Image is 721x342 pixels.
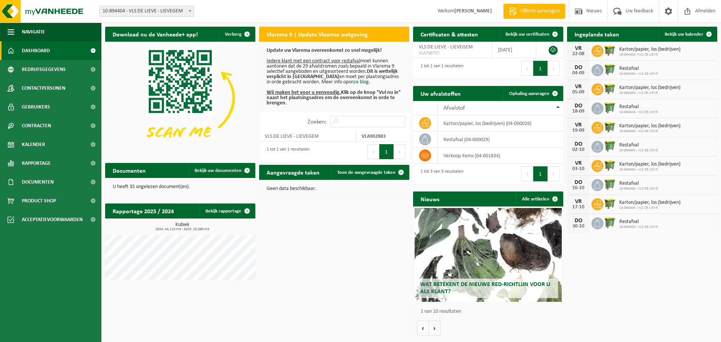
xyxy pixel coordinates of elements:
div: VR [571,160,586,166]
span: Navigatie [22,23,45,41]
span: Rapportage [22,154,51,173]
span: 10-894404 - VLS DE LIEVE - LIEVEGEM [99,6,194,17]
img: WB-0770-HPE-GN-50 [603,101,616,114]
h2: Nieuws [413,191,447,206]
div: DO [571,65,586,71]
span: Karton/papier, los (bedrijven) [619,200,680,206]
u: Iedere klant met een contract voor restafval [267,58,360,64]
span: Restafval [619,66,658,72]
p: 1 van 10 resultaten [421,309,560,314]
span: Restafval [619,219,658,225]
a: Ophaling aanvragen [503,86,563,101]
p: moet kunnen aantonen dat de 29 afvalstromen zoals bepaald in Vlarema 9 selectief aangeboden en ui... [267,48,402,106]
div: DO [571,218,586,224]
img: WB-1100-HPE-GN-50 [603,82,616,95]
span: Documenten [22,173,54,191]
h2: Ingeplande taken [567,27,627,41]
span: 10-894404 - VLS DE LIEVE [619,110,658,115]
a: Bekijk uw certificaten [499,27,563,42]
span: Contactpersonen [22,79,65,98]
span: Gebruikers [22,98,50,116]
div: 04-09 [571,71,586,76]
td: [DATE] [492,42,536,58]
span: Bekijk uw certificaten [505,32,549,37]
label: Zoeken: [308,119,326,125]
span: 10-894404 - VLS DE LIEVE - LIEVEGEM [100,6,194,17]
h2: Rapportage 2025 / 2024 [105,203,181,218]
span: Karton/papier, los (bedrijven) [619,123,680,129]
div: DO [571,179,586,185]
span: Afvalstof [443,105,465,111]
span: 10-894404 - VLS DE LIEVE [619,187,658,191]
a: Bekijk uw kalender [659,27,716,42]
div: 18-09 [571,109,586,114]
div: DO [571,141,586,147]
td: verkoop items (04-001834) [438,148,563,164]
span: 10-894404 - VLS DE LIEVE [619,129,680,134]
span: VLA706757 [419,50,486,56]
button: 1 [533,166,548,181]
span: Kalender [22,135,45,154]
div: 05-09 [571,90,586,95]
div: 1 tot 1 van 1 resultaten [263,143,309,160]
span: Karton/papier, los (bedrijven) [619,161,680,167]
a: Toon de aangevraagde taken [331,165,409,180]
a: Wat betekent de nieuwe RED-richtlijn voor u als klant? [415,208,562,302]
span: VLS DE LIEVE - LIEVEGEM [419,44,473,50]
span: 10-894404 - VLS DE LIEVE [619,91,680,95]
td: karton/papier, los (bedrijven) (04-000026) [438,115,563,131]
button: Verberg [219,27,255,42]
button: Next [548,61,560,76]
img: WB-1100-HPE-GN-50 [603,44,616,57]
span: Toon de aangevraagde taken [337,170,395,175]
img: WB-0770-HPE-GN-50 [603,140,616,152]
span: Dashboard [22,41,50,60]
div: DO [571,103,586,109]
span: Ophaling aanvragen [509,91,549,96]
div: 02-10 [571,147,586,152]
h2: Certificaten & attesten [413,27,486,41]
div: 19-09 [571,128,586,133]
div: VR [571,84,586,90]
a: Bekijk rapportage [199,203,255,218]
span: 2024: 44,110 m3 - 2025: 25,080 m3 [109,227,255,231]
span: 10-894404 - VLS DE LIEVE [619,72,658,76]
span: Verberg [225,32,241,37]
b: Update uw Vlarema overeenkomst zo snel mogelijk! [267,48,382,53]
span: Wat betekent de nieuwe RED-richtlijn voor u als klant? [420,282,550,295]
span: Acceptatievoorwaarden [22,210,83,229]
h2: Vlarema 9 | Update Vlaamse wetgeving [259,27,375,41]
button: 1 [533,61,548,76]
div: 17-10 [571,205,586,210]
div: 1 tot 3 van 3 resultaten [417,166,463,182]
img: WB-0770-HPE-GN-50 [603,178,616,191]
button: Previous [521,61,533,76]
span: Offerte aanvragen [519,8,561,15]
button: Vorige [417,321,429,336]
a: onze blog. [348,79,370,85]
button: Next [394,144,406,159]
div: VR [571,45,586,51]
div: 30-10 [571,224,586,229]
button: Volgende [429,321,440,336]
img: WB-0770-HPE-GN-50 [603,216,616,229]
strong: [PERSON_NAME] [454,8,492,14]
p: Geen data beschikbaar. [267,186,402,191]
span: 10-894404 - VLS DE LIEVE [619,206,680,210]
h2: Uw afvalstoffen [413,86,468,101]
p: U heeft 35 ongelezen document(en). [113,184,248,190]
button: Previous [367,144,379,159]
u: Wij maken het voor u eenvoudig. [267,90,341,95]
button: Next [548,166,560,181]
h2: Documenten [105,163,153,178]
b: Dit is wettelijk verplicht in [GEOGRAPHIC_DATA] [267,69,398,80]
a: Offerte aanvragen [503,4,565,19]
button: Previous [521,166,533,181]
span: Karton/papier, los (bedrijven) [619,47,680,53]
img: WB-1100-HPE-GN-50 [603,159,616,172]
span: Restafval [619,142,658,148]
div: 1 tot 1 van 1 resultaten [417,60,463,77]
strong: VLA902883 [362,134,386,139]
h2: Download nu de Vanheede+ app! [105,27,205,41]
img: WB-1100-HPE-GN-50 [603,121,616,133]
